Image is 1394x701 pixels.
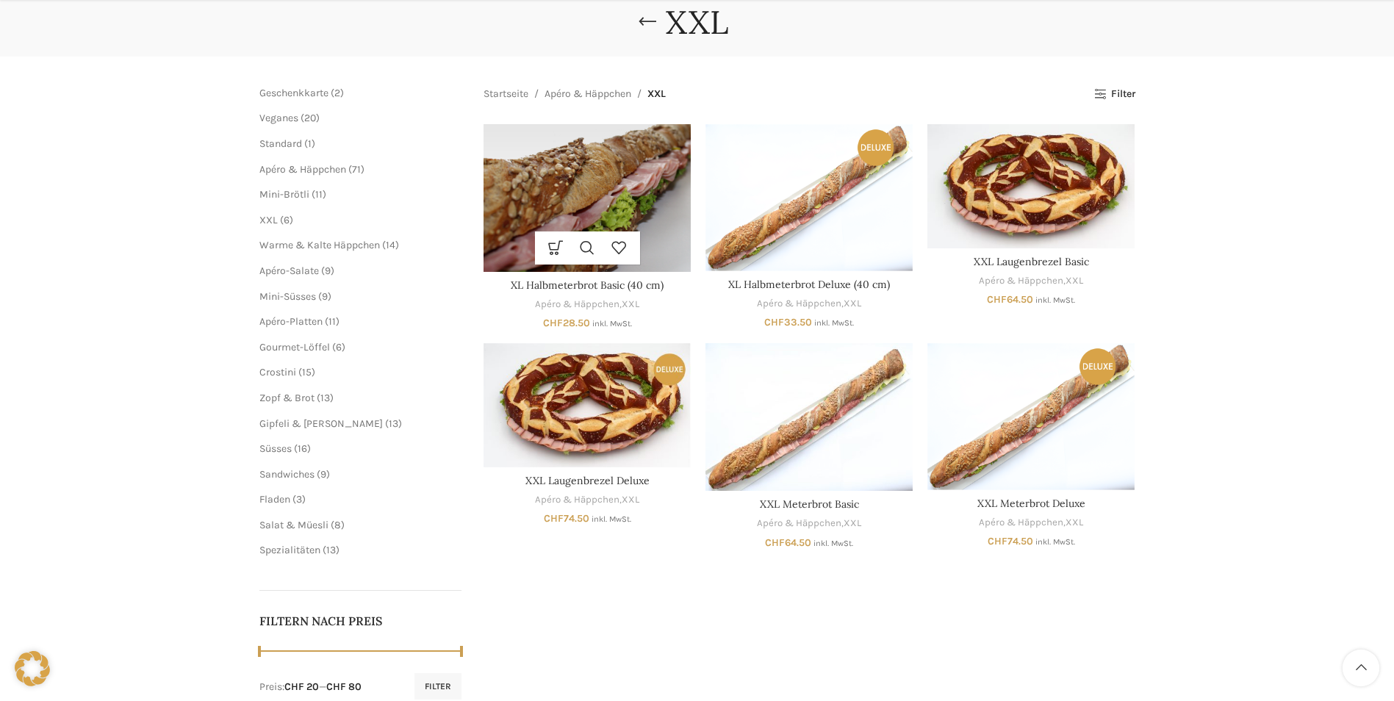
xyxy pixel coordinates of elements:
a: XXL [1066,274,1083,288]
span: CHF 20 [284,680,319,693]
span: 3 [296,493,302,506]
a: XL Halbmeterbrot Deluxe (40 cm) [705,124,913,270]
span: 11 [328,315,336,328]
span: 71 [352,163,361,176]
bdi: 28.50 [543,317,590,329]
a: XXL Laugenbrezel Basic [974,255,1089,268]
span: CHF [544,512,564,525]
a: Spezialitäten [259,544,320,556]
a: XL Halbmeterbrot Basic (40 cm) [484,124,691,272]
a: Gipfeli & [PERSON_NAME] [259,417,383,430]
span: 6 [284,214,290,226]
span: CHF [988,535,1007,547]
a: Standard [259,137,302,150]
span: 13 [389,417,398,430]
a: Apéro & Häppchen [757,517,841,531]
span: 9 [320,468,326,481]
a: Mini-Brötli [259,188,309,201]
a: XXL Meterbrot Deluxe [977,497,1085,510]
a: Warme & Kalte Häppchen [259,239,380,251]
span: 1 [308,137,312,150]
small: inkl. MwSt. [592,514,631,524]
nav: Breadcrumb [484,86,666,102]
span: 15 [302,366,312,378]
span: 14 [386,239,395,251]
div: , [705,297,913,311]
h5: Filtern nach Preis [259,613,462,629]
a: Wähle Optionen für „XL Halbmeterbrot Basic (40 cm)“ [540,231,572,265]
span: CHF [987,293,1007,306]
small: inkl. MwSt. [814,318,854,328]
span: 13 [326,544,336,556]
a: XXL Meterbrot Basic [705,343,913,491]
div: , [927,274,1135,288]
a: XXL [844,517,861,531]
div: , [484,493,691,507]
span: XXL [647,86,666,102]
span: 9 [325,265,331,277]
a: XXL [622,298,639,312]
a: XXL [1066,516,1083,530]
h1: XXL [666,3,728,42]
a: Apéro-Platten [259,315,323,328]
a: Schnellansicht [572,231,603,265]
bdi: 64.50 [765,536,811,549]
a: Mini-Süsses [259,290,316,303]
button: Filter [414,673,461,700]
span: CHF [764,316,784,328]
a: Apéro-Salate [259,265,319,277]
div: , [705,517,913,531]
span: 20 [304,112,316,124]
a: Filter [1094,88,1135,101]
a: Veganes [259,112,298,124]
a: XXL [844,297,861,311]
a: Sandwiches [259,468,315,481]
a: Salat & Müesli [259,519,328,531]
bdi: 64.50 [987,293,1033,306]
span: CHF 80 [326,680,362,693]
a: Crostini [259,366,296,378]
a: Geschenkkarte [259,87,328,99]
a: Apéro & Häppchen [979,274,1063,288]
a: Zopf & Brot [259,392,315,404]
a: Apéro & Häppchen [259,163,346,176]
a: Scroll to top button [1343,650,1379,686]
span: 11 [315,188,323,201]
a: Go back [629,7,666,37]
bdi: 33.50 [764,316,812,328]
bdi: 74.50 [988,535,1033,547]
a: XXL [622,493,639,507]
a: XXL [259,214,278,226]
bdi: 74.50 [544,512,589,525]
div: Preis: — [259,680,362,694]
a: XL Halbmeterbrot Basic (40 cm) [511,278,664,292]
a: XXL Laugenbrezel Basic [927,124,1135,248]
a: Fladen [259,493,290,506]
small: inkl. MwSt. [1035,295,1075,305]
a: Apéro & Häppchen [757,297,841,311]
a: XXL Meterbrot Basic [760,497,859,511]
a: Gourmet-Löffel [259,341,330,353]
span: 13 [320,392,330,404]
a: XL Halbmeterbrot Deluxe (40 cm) [728,278,890,291]
a: Startseite [484,86,528,102]
small: inkl. MwSt. [813,539,853,548]
div: , [927,516,1135,530]
span: 16 [298,442,307,455]
a: Apéro & Häppchen [545,86,631,102]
